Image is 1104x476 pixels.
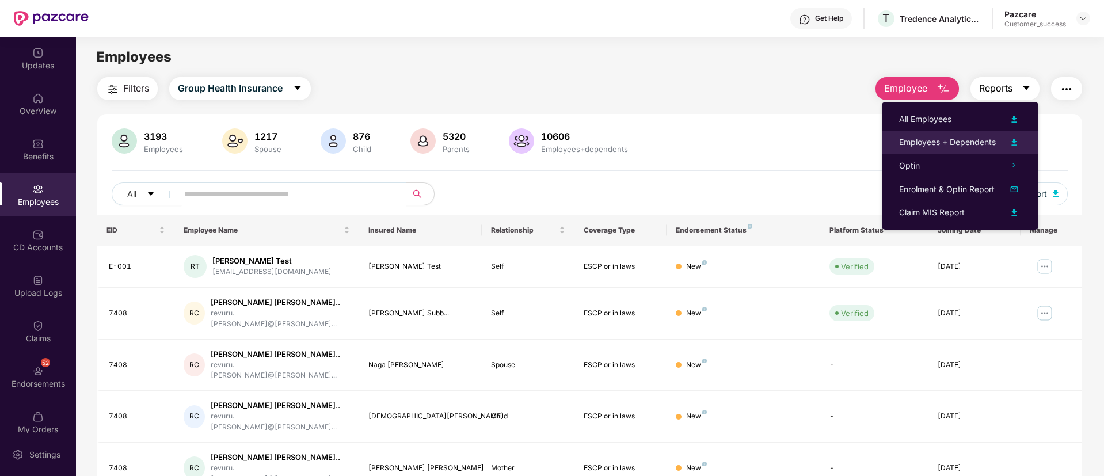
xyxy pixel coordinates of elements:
[938,411,1011,422] div: [DATE]
[841,307,869,319] div: Verified
[32,93,44,104] img: svg+xml;base64,PHN2ZyBpZD0iSG9tZSIgeG1sbnM9Imh0dHA6Ly93d3cudzMub3JnLzIwMDAvc3ZnIiB3aWR0aD0iMjAiIG...
[686,308,707,319] div: New
[584,308,657,319] div: ESCP or in laws
[1011,162,1017,168] span: right
[112,182,182,205] button: Allcaret-down
[109,463,165,474] div: 7408
[147,190,155,199] span: caret-down
[106,226,157,235] span: EID
[109,411,165,422] div: 7408
[142,144,185,154] div: Employees
[123,81,149,96] span: Filters
[574,215,667,246] th: Coverage Type
[702,462,707,466] img: svg+xml;base64,PHN2ZyB4bWxucz0iaHR0cDovL3d3dy53My5vcmcvMjAwMC9zdmciIHdpZHRoPSI4IiBoZWlnaHQ9IjgiIH...
[1007,135,1021,149] img: svg+xml;base64,PHN2ZyB4bWxucz0iaHR0cDovL3d3dy53My5vcmcvMjAwMC9zdmciIHhtbG5zOnhsaW5rPSJodHRwOi8vd3...
[351,131,374,142] div: 876
[211,411,350,433] div: revuru.[PERSON_NAME]@[PERSON_NAME]...
[359,215,482,246] th: Insured Name
[211,452,350,463] div: [PERSON_NAME] [PERSON_NAME]..
[1004,9,1066,20] div: Pazcare
[252,131,284,142] div: 1217
[212,256,332,266] div: [PERSON_NAME] Test
[815,14,843,23] div: Get Help
[491,226,556,235] span: Relationship
[1007,182,1021,196] img: svg+xml;base64,PHN2ZyB4bWxucz0iaHR0cDovL3d3dy53My5vcmcvMjAwMC9zdmciIHhtbG5zOnhsaW5rPSJodHRwOi8vd3...
[106,82,120,96] img: svg+xml;base64,PHN2ZyB4bWxucz0iaHR0cDovL3d3dy53My5vcmcvMjAwMC9zdmciIHdpZHRoPSIyNCIgaGVpZ2h0PSIyNC...
[174,215,359,246] th: Employee Name
[702,359,707,363] img: svg+xml;base64,PHN2ZyB4bWxucz0iaHR0cDovL3d3dy53My5vcmcvMjAwMC9zdmciIHdpZHRoPSI4IiBoZWlnaHQ9IjgiIH...
[211,349,350,360] div: [PERSON_NAME] [PERSON_NAME]..
[109,360,165,371] div: 7408
[882,12,890,25] span: T
[26,449,64,460] div: Settings
[884,81,927,96] span: Employee
[14,11,89,26] img: New Pazcare Logo
[184,353,205,376] div: RC
[491,411,565,422] div: Child
[184,405,205,428] div: RC
[938,463,1011,474] div: [DATE]
[169,77,311,100] button: Group Health Insurancecaret-down
[748,224,752,229] img: svg+xml;base64,PHN2ZyB4bWxucz0iaHR0cDovL3d3dy53My5vcmcvMjAwMC9zdmciIHdpZHRoPSI4IiBoZWlnaHQ9IjgiIH...
[829,226,919,235] div: Platform Status
[211,400,350,411] div: [PERSON_NAME] [PERSON_NAME]..
[899,113,951,125] div: All Employees
[32,184,44,195] img: svg+xml;base64,PHN2ZyBpZD0iRW1wbG95ZWVzIiB4bWxucz0iaHR0cDovL3d3dy53My5vcmcvMjAwMC9zdmciIHdpZHRoPS...
[368,411,473,422] div: [DEMOGRAPHIC_DATA][PERSON_NAME]
[222,128,248,154] img: svg+xml;base64,PHN2ZyB4bWxucz0iaHR0cDovL3d3dy53My5vcmcvMjAwMC9zdmciIHhtbG5zOnhsaW5rPSJodHRwOi8vd3...
[368,463,473,474] div: [PERSON_NAME] [PERSON_NAME]
[1007,205,1021,219] img: svg+xml;base64,PHN2ZyB4bWxucz0iaHR0cDovL3d3dy53My5vcmcvMjAwMC9zdmciIHhtbG5zOnhsaW5rPSJodHRwOi8vd3...
[184,302,205,325] div: RC
[96,48,172,65] span: Employees
[1022,83,1031,94] span: caret-down
[410,128,436,154] img: svg+xml;base64,PHN2ZyB4bWxucz0iaHR0cDovL3d3dy53My5vcmcvMjAwMC9zdmciIHhtbG5zOnhsaW5rPSJodHRwOi8vd3...
[702,260,707,265] img: svg+xml;base64,PHN2ZyB4bWxucz0iaHR0cDovL3d3dy53My5vcmcvMjAwMC9zdmciIHdpZHRoPSI4IiBoZWlnaHQ9IjgiIH...
[1004,20,1066,29] div: Customer_success
[109,308,165,319] div: 7408
[1007,112,1021,126] img: svg+xml;base64,PHN2ZyB4bWxucz0iaHR0cDovL3d3dy53My5vcmcvMjAwMC9zdmciIHhtbG5zOnhsaW5rPSJodHRwOi8vd3...
[1053,190,1059,197] img: svg+xml;base64,PHN2ZyB4bWxucz0iaHR0cDovL3d3dy53My5vcmcvMjAwMC9zdmciIHhtbG5zOnhsaW5rPSJodHRwOi8vd3...
[584,261,657,272] div: ESCP or in laws
[491,261,565,272] div: Self
[1036,304,1054,322] img: manageButton
[539,144,630,154] div: Employees+dependents
[32,411,44,422] img: svg+xml;base64,PHN2ZyBpZD0iTXlfT3JkZXJzIiBkYXRhLW5hbWU9Ik15IE9yZGVycyIgeG1sbnM9Imh0dHA6Ly93d3cudz...
[491,463,565,474] div: Mother
[1060,82,1073,96] img: svg+xml;base64,PHN2ZyB4bWxucz0iaHR0cDovL3d3dy53My5vcmcvMjAwMC9zdmciIHdpZHRoPSIyNCIgaGVpZ2h0PSIyNC...
[406,182,435,205] button: search
[41,358,50,367] div: 52
[211,297,350,308] div: [PERSON_NAME] [PERSON_NAME]..
[184,255,207,278] div: RT
[97,215,174,246] th: EID
[820,340,928,391] td: -
[899,161,920,170] span: Optin
[482,215,574,246] th: Relationship
[970,77,1040,100] button: Reportscaret-down
[584,411,657,422] div: ESCP or in laws
[440,144,472,154] div: Parents
[799,14,810,25] img: svg+xml;base64,PHN2ZyBpZD0iSGVscC0zMngzMiIgeG1sbnM9Imh0dHA6Ly93d3cudzMub3JnLzIwMDAvc3ZnIiB3aWR0aD...
[841,261,869,272] div: Verified
[368,360,473,371] div: Naga [PERSON_NAME]
[32,365,44,377] img: svg+xml;base64,PHN2ZyBpZD0iRW5kb3JzZW1lbnRzIiB4bWxucz0iaHR0cDovL3d3dy53My5vcmcvMjAwMC9zdmciIHdpZH...
[584,360,657,371] div: ESCP or in laws
[321,128,346,154] img: svg+xml;base64,PHN2ZyB4bWxucz0iaHR0cDovL3d3dy53My5vcmcvMjAwMC9zdmciIHhtbG5zOnhsaW5rPSJodHRwOi8vd3...
[1036,257,1054,276] img: manageButton
[127,188,136,200] span: All
[351,144,374,154] div: Child
[32,47,44,59] img: svg+xml;base64,PHN2ZyBpZD0iVXBkYXRlZCIgeG1sbnM9Imh0dHA6Ly93d3cudzMub3JnLzIwMDAvc3ZnIiB3aWR0aD0iMj...
[109,261,165,272] div: E-001
[491,360,565,371] div: Spouse
[368,261,473,272] div: [PERSON_NAME] Test
[875,77,959,100] button: Employee
[979,81,1012,96] span: Reports
[178,81,283,96] span: Group Health Insurance
[584,463,657,474] div: ESCP or in laws
[509,128,534,154] img: svg+xml;base64,PHN2ZyB4bWxucz0iaHR0cDovL3d3dy53My5vcmcvMjAwMC9zdmciIHhtbG5zOnhsaW5rPSJodHRwOi8vd3...
[12,449,24,460] img: svg+xml;base64,PHN2ZyBpZD0iU2V0dGluZy0yMHgyMCIgeG1sbnM9Imh0dHA6Ly93d3cudzMub3JnLzIwMDAvc3ZnIiB3aW...
[32,229,44,241] img: svg+xml;base64,PHN2ZyBpZD0iQ0RfQWNjb3VudHMiIGRhdGEtbmFtZT0iQ0QgQWNjb3VudHMiIHhtbG5zPSJodHRwOi8vd3...
[32,275,44,286] img: svg+xml;base64,PHN2ZyBpZD0iVXBsb2FkX0xvZ3MiIGRhdGEtbmFtZT0iVXBsb2FkIExvZ3MiIHhtbG5zPSJodHRwOi8vd3...
[293,83,302,94] span: caret-down
[899,136,996,148] div: Employees + Dependents
[686,360,707,371] div: New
